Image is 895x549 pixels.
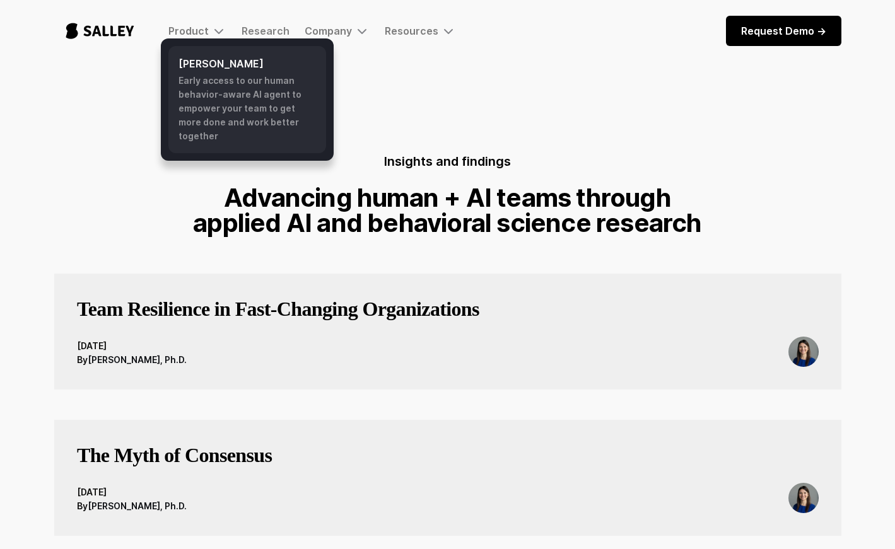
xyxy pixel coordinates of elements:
div: By [77,353,88,367]
a: Request Demo -> [726,16,841,46]
div: [PERSON_NAME], Ph.D. [88,353,187,367]
h3: The Myth of Consensus [77,442,272,468]
div: Company [305,25,352,37]
h5: Insights and findings [384,153,511,170]
a: Research [242,25,290,37]
div: Product [168,23,226,38]
h6: [PERSON_NAME] [178,56,316,71]
h3: Team Resilience in Fast‑Changing Organizations [77,296,479,321]
div: [PERSON_NAME], Ph.D. [88,499,187,513]
a: [PERSON_NAME]Early access to our human behavior-aware AI agent to empower your team to get more d... [168,46,326,153]
div: Early access to our human behavior-aware AI agent to empower your team to get more done and work ... [178,74,316,143]
div: Product [168,25,209,37]
div: Company [305,23,370,38]
div: Resources [385,23,456,38]
div: Resources [385,25,438,37]
a: The Myth of Consensus [77,442,272,483]
nav: Product [161,38,334,161]
h1: Advancing human + AI teams through applied AI and behavioral science research [188,185,708,236]
a: Team Resilience in Fast‑Changing Organizations [77,296,479,337]
a: home [54,10,146,52]
div: By [77,499,88,513]
div: [DATE] [77,485,187,499]
div: [DATE] [77,339,187,353]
